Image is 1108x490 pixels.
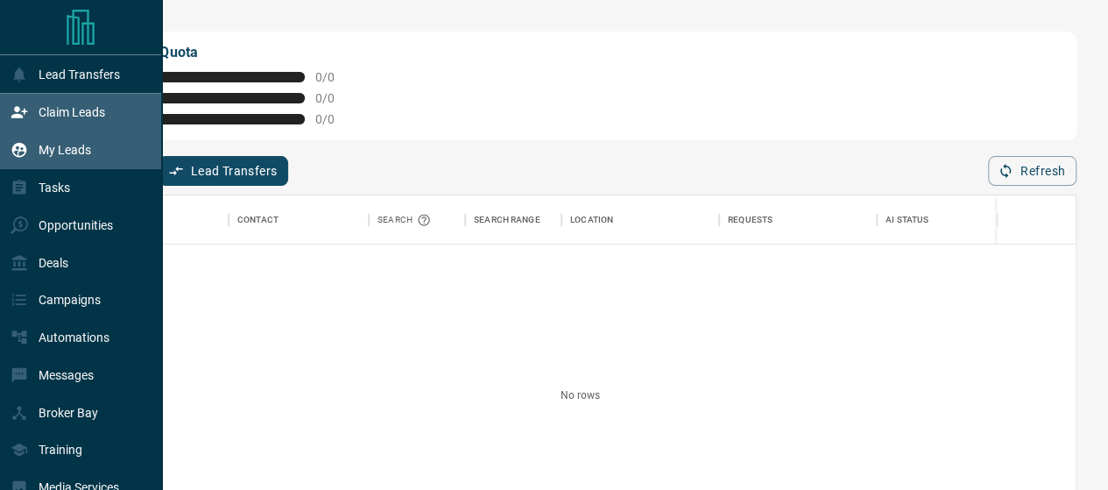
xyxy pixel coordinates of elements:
span: 0 / 0 [315,112,354,126]
div: Name [71,195,229,245]
span: 0 / 0 [315,70,354,84]
div: AI Status [877,195,1069,245]
div: Contact [229,195,369,245]
div: Location [561,195,719,245]
div: Location [570,195,613,245]
div: Contact [237,195,279,245]
div: Requests [728,195,773,245]
span: 0 / 0 [315,91,354,105]
div: Search Range [465,195,561,245]
button: Lead Transfers [159,156,289,186]
button: Refresh [988,156,1076,186]
div: Requests [719,195,877,245]
div: Search [378,195,435,245]
div: Search Range [474,195,540,245]
p: My Daily Quota [102,42,354,63]
div: AI Status [886,195,928,245]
